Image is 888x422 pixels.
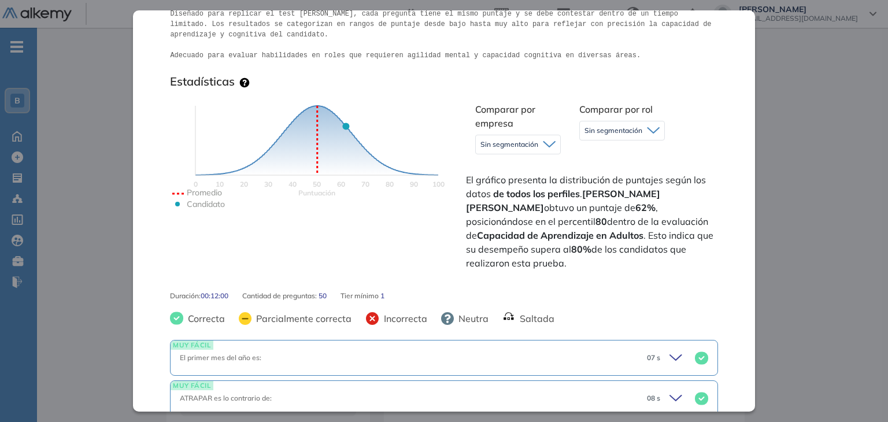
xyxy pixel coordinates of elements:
pre: Diseñado para replicar el test [PERSON_NAME], cada pregunta tiene el mismo puntaje y se debe cont... [170,9,717,61]
span: Sin segmentación [480,140,538,149]
span: Cantidad de preguntas: [242,291,319,301]
strong: 80 [595,216,607,227]
text: 90 [410,180,418,188]
text: 20 [240,180,248,188]
span: 00:12:00 [201,291,228,301]
span: Duración : [170,291,201,301]
span: El gráfico presenta la distribución de puntajes según los datos . obtuvo un puntaje de , posicion... [466,173,715,270]
text: 50 [313,180,321,188]
span: MUY FÁCIL [171,340,213,349]
span: Saltada [515,312,554,325]
text: 40 [288,180,297,188]
strong: Capacidad de Aprendizaje en Adultos [477,229,643,241]
text: Scores [298,188,335,197]
span: MUY FÁCIL [171,381,213,390]
span: Parcialmente correcta [251,312,351,325]
span: Incorrecta [379,312,427,325]
h3: Estadísticas [170,75,235,88]
text: 80 [386,180,394,188]
span: Comparar por rol [579,103,653,115]
span: El primer mes del año es: [180,353,261,362]
span: Neutra [454,312,489,325]
span: 07 s [647,353,660,363]
span: ATRAPAR es lo contrario de: [180,394,272,402]
text: 30 [264,180,272,188]
text: Candidato [187,199,225,209]
strong: 62% [635,202,656,213]
text: 70 [361,180,369,188]
span: 1 [380,291,384,301]
text: Promedio [187,187,222,198]
span: Comparar por empresa [475,103,535,129]
text: 60 [337,180,345,188]
strong: [PERSON_NAME] [582,188,660,199]
text: 0 [194,180,198,188]
span: Correcta [183,312,225,325]
strong: de todos los perfiles [493,188,580,199]
strong: [PERSON_NAME] [466,202,544,213]
span: 08 s [647,393,660,404]
span: Sin segmentación [584,126,642,135]
text: 10 [216,180,224,188]
strong: 80% [571,243,591,255]
span: 50 [319,291,327,301]
text: 100 [432,180,445,188]
span: Tier mínimo [341,291,380,301]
